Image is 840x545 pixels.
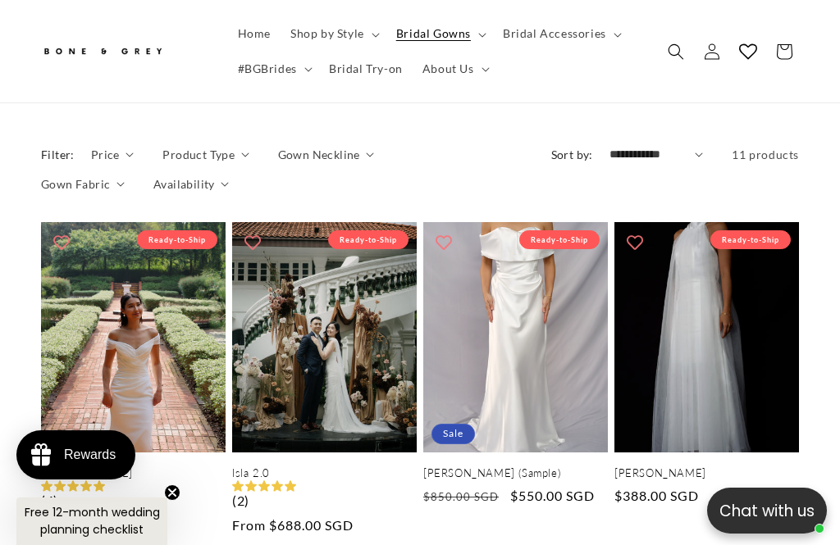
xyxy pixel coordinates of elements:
[41,175,110,193] span: Gown Fabric
[329,61,403,75] span: Bridal Try-on
[236,226,269,259] button: Add to wishlist
[551,148,593,161] label: Sort by:
[41,146,75,163] h2: Filter:
[493,16,628,51] summary: Bridal Accessories
[278,146,360,163] span: Gown Neckline
[45,226,78,259] button: Add to wishlist
[25,504,160,538] span: Free 12-month wedding planning checklist
[281,16,386,51] summary: Shop by Style
[228,16,281,51] a: Home
[238,61,297,75] span: #BGBrides
[614,466,799,480] a: [PERSON_NAME]
[91,146,120,163] span: Price
[164,484,180,501] button: Close teaser
[386,16,493,51] summary: Bridal Gowns
[41,175,125,193] summary: Gown Fabric (0 selected)
[35,31,212,70] a: Bone and Grey Bridal
[396,26,471,41] span: Bridal Gowns
[707,499,827,523] p: Chat with us
[319,51,413,85] a: Bridal Try-on
[153,175,229,193] summary: Availability (0 selected)
[658,33,694,69] summary: Search
[238,26,271,41] span: Home
[422,61,474,75] span: About Us
[91,146,135,163] summary: Price
[41,38,164,65] img: Bone and Grey Bridal
[619,226,651,259] button: Add to wishlist
[423,466,608,480] a: [PERSON_NAME] (Sample)
[228,51,319,85] summary: #BGBrides
[64,447,116,462] div: Rewards
[503,26,606,41] span: Bridal Accessories
[413,51,496,85] summary: About Us
[153,175,215,193] span: Availability
[290,26,364,41] span: Shop by Style
[232,466,417,480] a: Isla 2.0
[162,146,235,163] span: Product Type
[162,146,249,163] summary: Product Type (0 selected)
[427,226,460,259] button: Add to wishlist
[707,488,827,534] button: Open chatbox
[732,148,799,161] span: 11 products
[278,146,375,163] summary: Gown Neckline (0 selected)
[16,497,167,545] div: Free 12-month wedding planning checklistClose teaser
